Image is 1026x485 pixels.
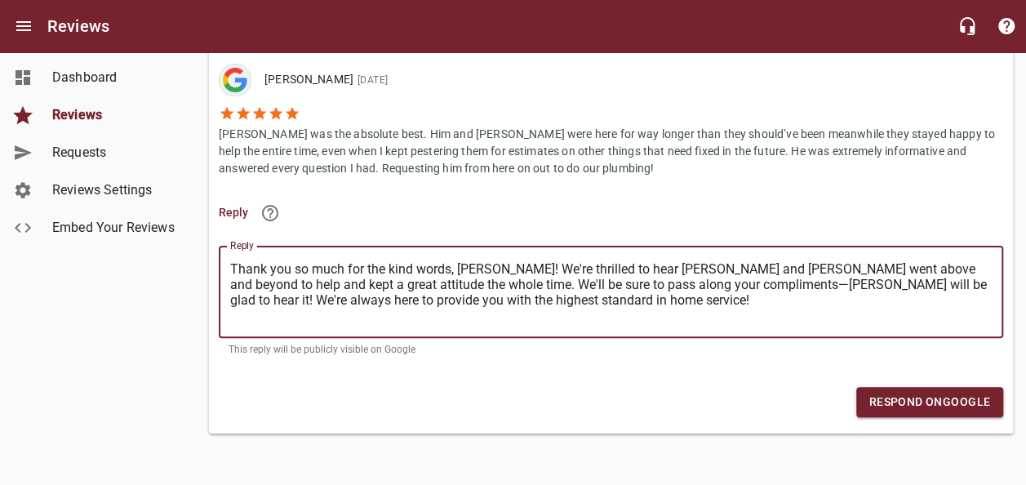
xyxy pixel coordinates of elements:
[219,64,251,96] img: google-dark.png
[52,105,176,125] span: Reviews
[230,261,992,323] textarea: Thank you so much for the kind words, [PERSON_NAME]! We're thrilled to hear [PERSON_NAME] and [PE...
[52,218,176,238] span: Embed Your Reviews
[856,387,1003,417] button: Respond onGoogle
[219,64,251,96] div: Google
[251,194,290,233] a: Learn more about responding to reviews
[948,7,987,46] button: Live Chat
[52,68,176,87] span: Dashboard
[229,345,993,354] p: This reply will be publicly visible on Google
[52,143,176,162] span: Requests
[264,71,990,89] p: [PERSON_NAME]
[987,7,1026,46] button: Support Portal
[52,180,176,200] span: Reviews Settings
[219,122,1003,177] p: [PERSON_NAME] was the absolute best. Him and [PERSON_NAME] were here for way longer than they sho...
[353,74,388,86] span: [DATE]
[47,13,109,39] h6: Reviews
[869,392,990,412] span: Respond on Google
[4,7,43,46] button: Open drawer
[219,193,1003,233] li: Reply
